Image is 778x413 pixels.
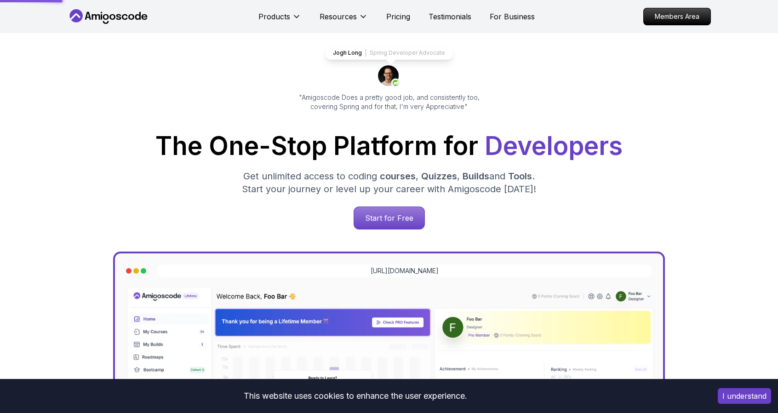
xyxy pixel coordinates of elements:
a: Members Area [643,8,711,25]
span: courses [380,171,416,182]
a: Testimonials [429,11,471,22]
p: Get unlimited access to coding , , and . Start your journey or level up your career with Amigosco... [235,170,543,195]
div: This website uses cookies to enhance the user experience. [7,386,704,406]
a: Pricing [386,11,410,22]
img: josh long [378,65,400,87]
span: Developers [485,131,623,161]
h1: The One-Stop Platform for [74,133,704,159]
p: "Amigoscode Does a pretty good job, and consistently too, covering Spring and for that, I'm very ... [286,93,492,111]
span: Quizzes [421,171,457,182]
p: Start for Free [354,207,424,229]
span: Tools [508,171,532,182]
span: Builds [463,171,489,182]
button: Resources [320,11,368,29]
p: Spring Developer Advocate [370,49,445,57]
a: [URL][DOMAIN_NAME] [371,266,439,275]
p: Jogh Long [333,49,362,57]
button: Accept cookies [718,388,771,404]
a: Start for Free [354,206,425,229]
button: Products [258,11,301,29]
a: For Business [490,11,535,22]
p: Products [258,11,290,22]
p: Resources [320,11,357,22]
p: Members Area [644,8,710,25]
